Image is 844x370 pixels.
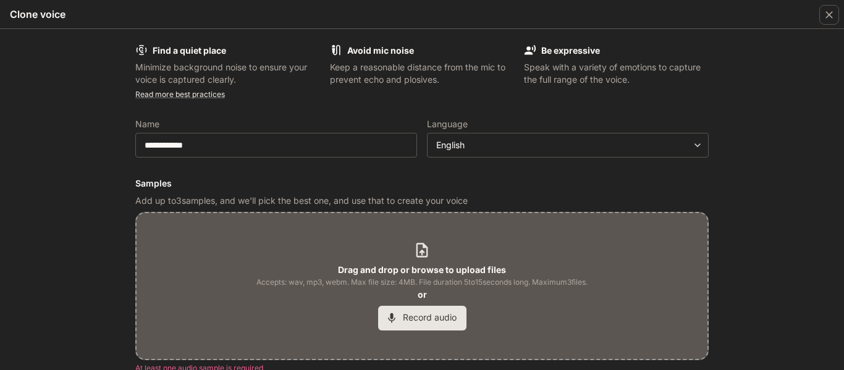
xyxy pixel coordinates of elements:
p: Add up to 3 samples, and we'll pick the best one, and use that to create your voice [135,195,709,207]
p: Speak with a variety of emotions to capture the full range of the voice. [524,61,709,86]
p: Keep a reasonable distance from the mic to prevent echo and plosives. [330,61,515,86]
h5: Clone voice [10,7,65,21]
button: Record audio [378,306,466,330]
div: English [428,139,708,151]
p: Language [427,120,468,128]
p: Minimize background noise to ensure your voice is captured clearly. [135,61,320,86]
b: Avoid mic noise [347,45,414,56]
b: Be expressive [541,45,600,56]
b: Drag and drop or browse to upload files [338,264,506,275]
a: Read more best practices [135,90,225,99]
div: English [436,139,688,151]
b: Find a quiet place [153,45,226,56]
span: Accepts: wav, mp3, webm. Max file size: 4MB. File duration 5 to 15 seconds long. Maximum 3 files. [256,276,588,288]
p: Name [135,120,159,128]
b: or [418,289,427,300]
h6: Samples [135,177,709,190]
